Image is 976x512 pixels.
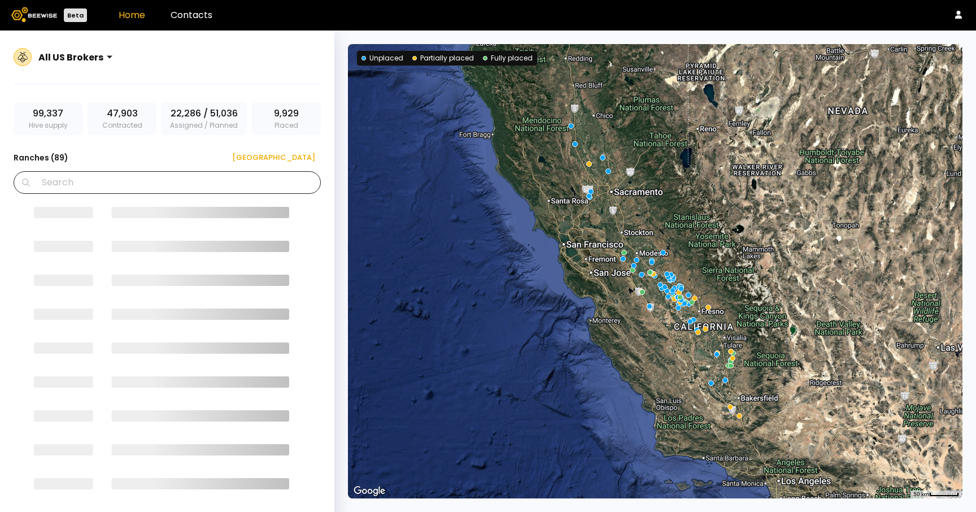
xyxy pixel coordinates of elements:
[88,102,157,135] div: Contracted
[219,149,321,167] button: [GEOGRAPHIC_DATA]
[171,107,238,120] span: 22,286 / 51,036
[361,53,403,63] div: Unplaced
[33,107,63,120] span: 99,337
[351,484,388,498] a: Open this area in Google Maps (opens a new window)
[38,50,103,64] div: All US Brokers
[483,53,533,63] div: Fully placed
[119,8,145,21] a: Home
[351,484,388,498] img: Google
[251,102,321,135] div: Placed
[107,107,138,120] span: 47,903
[64,8,87,22] div: Beta
[161,102,247,135] div: Assigned / Planned
[14,150,68,166] h3: Ranches ( 89 )
[412,53,474,63] div: Partially placed
[14,102,83,135] div: Hive supply
[11,7,57,22] img: Beewise logo
[224,152,315,163] div: [GEOGRAPHIC_DATA]
[910,491,962,498] button: Map Scale: 50 km per 49 pixels
[171,8,212,21] a: Contacts
[913,491,929,497] span: 50 km
[274,107,299,120] span: 9,929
